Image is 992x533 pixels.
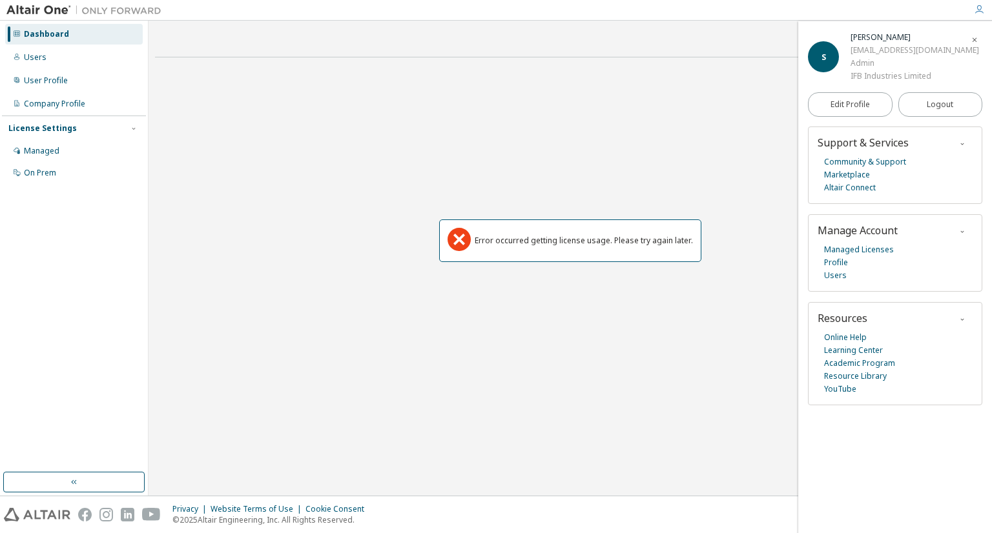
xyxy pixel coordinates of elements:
[851,31,979,44] div: Shankar V
[898,92,983,117] button: Logout
[851,57,979,70] div: Admin
[851,44,979,57] div: [EMAIL_ADDRESS][DOMAIN_NAME]
[818,136,909,150] span: Support & Services
[24,29,69,39] div: Dashboard
[824,256,848,269] a: Profile
[824,357,895,370] a: Academic Program
[831,99,870,110] span: Edit Profile
[4,508,70,521] img: altair_logo.svg
[121,508,134,521] img: linkedin.svg
[927,98,953,111] span: Logout
[99,508,113,521] img: instagram.svg
[6,4,168,17] img: Altair One
[172,504,211,514] div: Privacy
[475,236,693,246] div: Error occurred getting license usage. Please try again later.
[824,156,906,168] a: Community & Support
[78,508,92,521] img: facebook.svg
[824,383,856,396] a: YouTube
[8,123,77,134] div: License Settings
[824,344,883,357] a: Learning Center
[824,269,847,282] a: Users
[305,504,372,514] div: Cookie Consent
[824,243,894,256] a: Managed Licenses
[24,52,46,63] div: Users
[824,331,867,344] a: Online Help
[824,168,870,181] a: Marketplace
[824,181,876,194] a: Altair Connect
[211,504,305,514] div: Website Terms of Use
[824,370,887,383] a: Resource Library
[818,311,867,325] span: Resources
[24,99,85,109] div: Company Profile
[142,508,161,521] img: youtube.svg
[821,52,826,63] span: S
[808,92,893,117] a: Edit Profile
[818,223,898,237] span: Manage Account
[24,168,56,178] div: On Prem
[24,75,68,86] div: User Profile
[24,146,59,156] div: Managed
[851,70,979,83] div: IFB Industries Limited
[172,514,372,525] p: © 2025 Altair Engineering, Inc. All Rights Reserved.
